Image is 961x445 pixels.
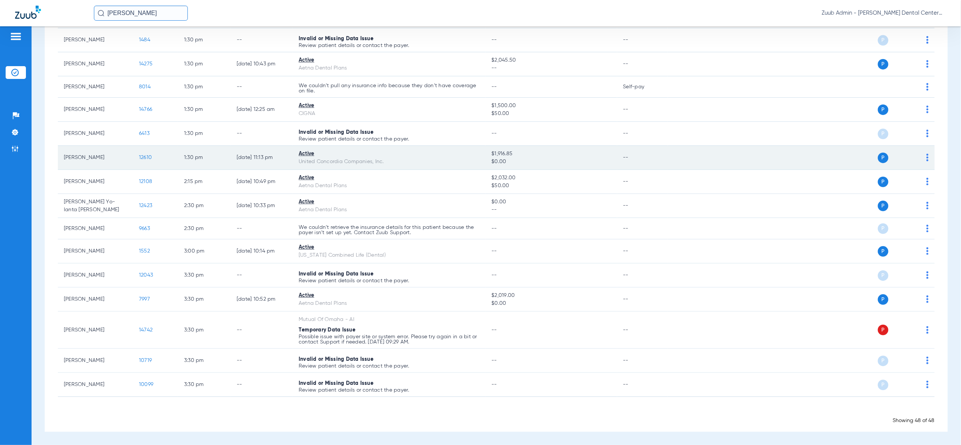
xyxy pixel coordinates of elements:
span: 1484 [139,37,150,42]
td: [DATE] 12:25 AM [231,98,293,122]
td: [PERSON_NAME] Yo-lanta [PERSON_NAME] [58,194,133,218]
span: $2,019.00 [491,292,611,300]
td: -- [617,146,668,170]
span: 12423 [139,203,152,208]
span: P [878,380,888,390]
span: -- [491,37,497,42]
span: -- [491,131,497,136]
span: $0.00 [491,158,611,166]
p: Review patient details or contact the payer. [299,136,479,142]
span: 7997 [139,297,150,302]
td: [DATE] 10:49 PM [231,170,293,194]
p: We couldn’t pull any insurance info because they don’t have coverage on file. [299,83,479,94]
span: P [878,246,888,257]
span: P [878,177,888,187]
td: [PERSON_NAME] [58,76,133,98]
span: Invalid or Missing Data Issue [299,36,373,41]
span: 9663 [139,226,150,231]
img: group-dot-blue.svg [926,36,929,44]
td: 3:30 PM [178,312,231,349]
td: 1:30 PM [178,98,231,122]
td: -- [617,218,668,239]
td: [DATE] 10:43 PM [231,52,293,76]
input: Search for patients [94,6,188,21]
img: group-dot-blue.svg [926,60,929,68]
span: P [878,223,888,234]
td: -- [231,312,293,349]
span: P [878,59,888,70]
img: group-dot-blue.svg [926,357,929,364]
span: -- [491,327,497,333]
span: -- [491,272,497,278]
td: 1:30 PM [178,122,231,146]
p: We couldn’t retrieve the insurance details for this patient because the payer isn’t set up yet. C... [299,225,479,235]
img: group-dot-blue.svg [926,106,929,113]
td: [PERSON_NAME] [58,122,133,146]
td: [PERSON_NAME] [58,373,133,397]
td: -- [617,122,668,146]
div: Mutual Of Omaha - AI [299,316,479,324]
img: group-dot-blue.svg [926,154,929,161]
span: $2,032.00 [491,174,611,182]
span: 6413 [139,131,150,136]
td: -- [617,263,668,288]
div: Active [299,244,479,251]
p: Possible issue with payer site or system error. Please try again in a bit or contact Support if n... [299,334,479,345]
img: hamburger-icon [10,32,22,41]
td: [DATE] 10:52 PM [231,288,293,312]
span: Invalid or Missing Data Issue [299,271,373,277]
img: group-dot-blue.svg [926,178,929,185]
p: Review patient details or contact the payer. [299,363,479,369]
td: -- [617,288,668,312]
td: -- [231,373,293,397]
span: 14275 [139,61,153,67]
span: $1,500.00 [491,102,611,110]
div: United Concordia Companies, Inc. [299,158,479,166]
span: $0.00 [491,300,611,307]
td: -- [617,373,668,397]
span: Temporary Data Issue [299,327,355,333]
img: group-dot-blue.svg [926,202,929,209]
span: -- [491,64,611,72]
td: 3:30 PM [178,373,231,397]
td: -- [231,263,293,288]
span: Invalid or Missing Data Issue [299,381,373,386]
td: 3:30 PM [178,263,231,288]
td: [PERSON_NAME] [58,146,133,170]
td: [DATE] 11:13 PM [231,146,293,170]
td: -- [617,98,668,122]
td: 2:30 PM [178,218,231,239]
td: [PERSON_NAME] [58,263,133,288]
div: CIGNA [299,110,479,118]
img: group-dot-blue.svg [926,225,929,232]
td: 2:30 PM [178,194,231,218]
span: P [878,270,888,281]
td: -- [231,218,293,239]
td: -- [617,170,668,194]
span: 12610 [139,155,152,160]
span: Zuub Admin - [PERSON_NAME] Dental Center [822,9,946,17]
div: Aetna Dental Plans [299,182,479,190]
div: Active [299,150,479,158]
span: P [878,325,888,335]
div: Aetna Dental Plans [299,300,479,307]
td: [PERSON_NAME] [58,52,133,76]
td: 2:15 PM [178,170,231,194]
p: Review patient details or contact the payer. [299,387,479,393]
img: group-dot-blue.svg [926,83,929,91]
td: 1:30 PM [178,28,231,52]
span: Showing 48 of 48 [893,418,935,423]
span: $50.00 [491,182,611,190]
td: [PERSON_NAME] [58,312,133,349]
span: 12043 [139,272,153,278]
iframe: Chat Widget [923,409,961,445]
span: 1552 [139,248,150,254]
td: -- [617,28,668,52]
span: -- [491,226,497,231]
td: 1:30 PM [178,52,231,76]
span: $50.00 [491,110,611,118]
td: 3:30 PM [178,288,231,312]
td: 3:00 PM [178,239,231,263]
td: [PERSON_NAME] [58,28,133,52]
